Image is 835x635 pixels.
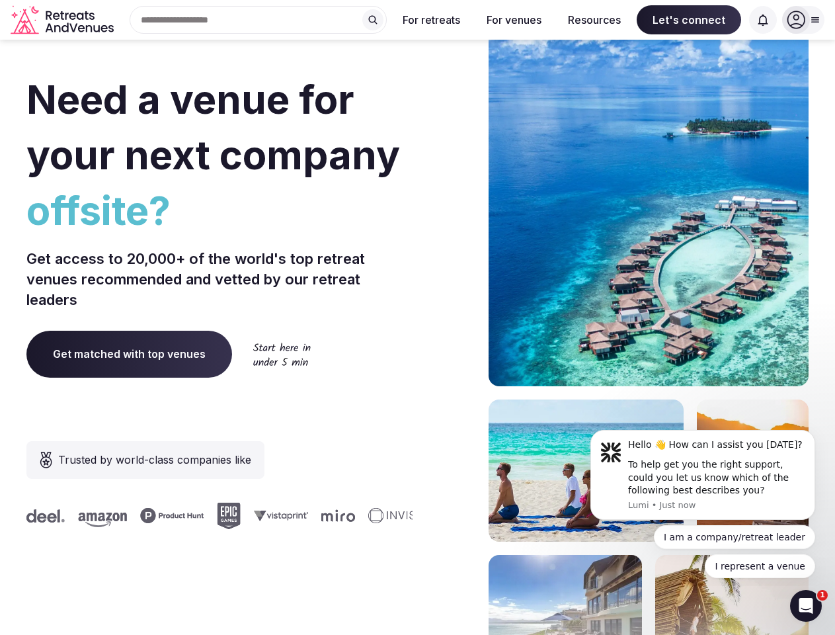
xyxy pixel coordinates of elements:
button: For retreats [392,5,471,34]
iframe: Intercom live chat [790,590,822,622]
span: offsite? [26,183,413,238]
iframe: Intercom notifications message [571,418,835,586]
svg: Invisible company logo [366,508,438,524]
a: Visit the homepage [11,5,116,35]
svg: Vistaprint company logo [251,510,305,521]
p: Get access to 20,000+ of the world's top retreat venues recommended and vetted by our retreat lea... [26,249,413,310]
svg: Miro company logo [319,509,352,522]
img: Start here in under 5 min [253,343,311,366]
span: Need a venue for your next company [26,75,400,179]
svg: Deel company logo [24,509,62,523]
a: Get matched with top venues [26,331,232,377]
svg: Retreats and Venues company logo [11,5,116,35]
span: Trusted by world-class companies like [58,452,251,468]
img: yoga on tropical beach [489,400,684,542]
button: For venues [476,5,552,34]
svg: Epic Games company logo [214,503,238,529]
span: Let's connect [637,5,741,34]
img: woman sitting in back of truck with camels [697,400,809,542]
span: 1 [817,590,828,601]
button: Resources [557,5,631,34]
